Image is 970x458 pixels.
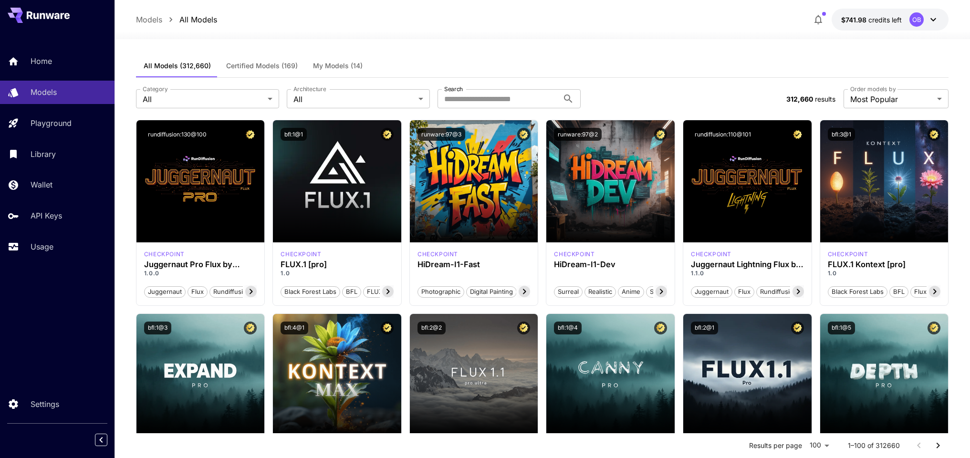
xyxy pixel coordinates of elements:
[444,85,463,93] label: Search
[691,287,732,297] span: juggernaut
[786,95,813,103] span: 312,660
[832,9,949,31] button: $741.97898OB
[928,128,940,141] button: Certified Model – Vetted for best performance and includes a commercial license.
[144,250,185,259] p: checkpoint
[757,287,801,297] span: rundiffusion
[828,285,887,298] button: Black Forest Labs
[850,94,933,105] span: Most Popular
[281,250,321,259] div: fluxpro
[417,285,464,298] button: Photographic
[691,260,804,269] div: Juggernaut Lightning Flux by RunDiffusion
[31,179,52,190] p: Wallet
[281,322,308,334] button: bfl:4@1
[95,434,107,446] button: Collapse sidebar
[364,287,407,297] span: FLUX.1 [pro]
[828,250,868,259] p: checkpoint
[467,287,516,297] span: Digital Painting
[418,287,464,297] span: Photographic
[281,269,394,278] p: 1.0
[144,269,257,278] p: 1.0.0
[381,322,394,334] button: Certified Model – Vetted for best performance and includes a commercial license.
[647,287,676,297] span: Stylized
[841,15,902,25] div: $741.97898
[868,16,902,24] span: credits left
[281,260,394,269] h3: FLUX.1 [pro]
[313,62,363,70] span: My Models (14)
[244,128,257,141] button: Certified Model – Vetted for best performance and includes a commercial license.
[554,287,582,297] span: Surreal
[143,94,264,105] span: All
[102,431,115,448] div: Collapse sidebar
[144,285,186,298] button: juggernaut
[293,94,415,105] span: All
[417,128,465,141] button: runware:97@3
[342,285,361,298] button: BFL
[646,285,677,298] button: Stylized
[791,322,804,334] button: Certified Model – Vetted for best performance and includes a commercial license.
[136,14,162,25] a: Models
[293,85,326,93] label: Architecture
[928,322,940,334] button: Certified Model – Vetted for best performance and includes a commercial license.
[850,85,896,93] label: Order models by
[188,287,207,297] span: flux
[828,260,941,269] h3: FLUX.1 Kontext [pro]
[417,250,458,259] p: checkpoint
[654,128,667,141] button: Certified Model – Vetted for best performance and includes a commercial license.
[585,287,615,297] span: Realistic
[828,322,855,334] button: bfl:1@5
[654,322,667,334] button: Certified Model – Vetted for best performance and includes a commercial license.
[179,14,217,25] a: All Models
[144,62,211,70] span: All Models (312,660)
[281,287,340,297] span: Black Forest Labs
[618,287,644,297] span: Anime
[554,285,583,298] button: Surreal
[226,62,298,70] span: Certified Models (169)
[890,287,908,297] span: BFL
[244,322,257,334] button: Certified Model – Vetted for best performance and includes a commercial license.
[691,250,731,259] p: checkpoint
[145,287,185,297] span: juggernaut
[889,285,908,298] button: BFL
[828,287,887,297] span: Black Forest Labs
[691,250,731,259] div: FLUX.1 D
[554,260,667,269] div: HiDream-I1-Dev
[618,285,644,298] button: Anime
[735,287,754,297] span: flux
[791,128,804,141] button: Certified Model – Vetted for best performance and includes a commercial license.
[691,285,732,298] button: juggernaut
[188,285,208,298] button: flux
[756,285,801,298] button: rundiffusion
[841,16,868,24] span: $741.98
[281,128,307,141] button: bfl:1@1
[815,95,835,103] span: results
[144,322,171,334] button: bfl:1@3
[31,210,62,221] p: API Keys
[31,55,52,67] p: Home
[281,250,321,259] p: checkpoint
[417,260,531,269] div: HiDream-I1-Fast
[554,128,602,141] button: runware:97@2
[909,12,924,27] div: OB
[466,285,517,298] button: Digital Painting
[209,285,254,298] button: rundiffusion
[31,398,59,410] p: Settings
[143,85,168,93] label: Category
[828,128,855,141] button: bfl:3@1
[749,441,802,450] p: Results per page
[31,86,57,98] p: Models
[928,436,948,455] button: Go to next page
[31,241,53,252] p: Usage
[554,322,582,334] button: bfl:1@4
[517,322,530,334] button: Certified Model – Vetted for best performance and includes a commercial license.
[210,287,254,297] span: rundiffusion
[691,322,718,334] button: bfl:2@1
[691,128,755,141] button: rundiffusion:110@101
[806,438,833,452] div: 100
[691,269,804,278] p: 1.1.0
[554,250,595,259] div: HiDream Dev
[31,148,56,160] p: Library
[554,250,595,259] p: checkpoint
